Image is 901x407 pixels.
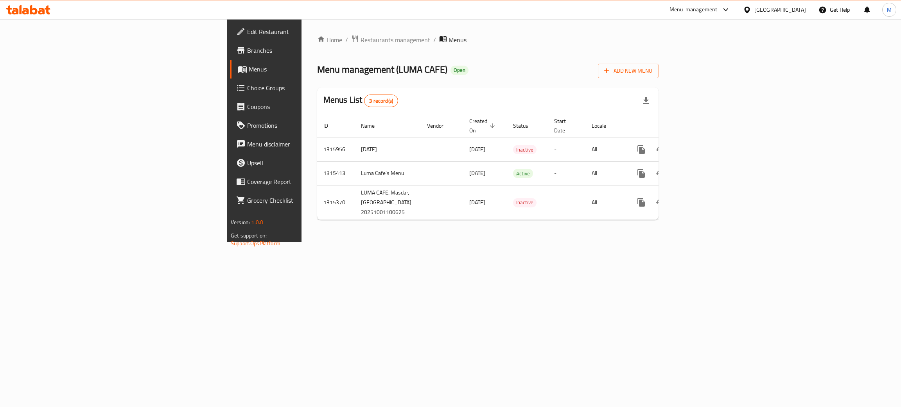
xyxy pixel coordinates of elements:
[231,238,280,248] a: Support.OpsPlatform
[469,144,485,154] span: [DATE]
[669,5,718,14] div: Menu-management
[230,172,377,191] a: Coverage Report
[632,140,651,159] button: more
[247,46,371,55] span: Branches
[585,137,626,161] td: All
[231,230,267,241] span: Get support on:
[230,41,377,60] a: Branches
[317,35,659,45] nav: breadcrumb
[249,64,371,74] span: Menus
[513,145,537,154] span: Inactive
[317,61,447,78] span: Menu management ( LUMA CAFE )
[230,191,377,210] a: Grocery Checklist
[626,114,713,138] th: Actions
[513,121,538,130] span: Status
[598,64,659,78] button: Add New Menu
[230,79,377,97] a: Choice Groups
[323,94,398,107] h2: Menus List
[323,121,338,130] span: ID
[247,27,371,36] span: Edit Restaurant
[585,161,626,185] td: All
[247,196,371,205] span: Grocery Checklist
[632,164,651,183] button: more
[651,140,669,159] button: Change Status
[230,116,377,135] a: Promotions
[251,217,263,227] span: 1.0.0
[449,35,467,45] span: Menus
[247,139,371,149] span: Menu disclaimer
[651,193,669,212] button: Change Status
[513,198,537,207] div: Inactive
[247,83,371,93] span: Choice Groups
[247,158,371,168] span: Upsell
[548,185,585,220] td: -
[469,168,485,178] span: [DATE]
[433,35,436,45] li: /
[230,154,377,172] a: Upsell
[361,35,430,45] span: Restaurants management
[230,135,377,154] a: Menu disclaimer
[604,66,652,76] span: Add New Menu
[632,193,651,212] button: more
[230,22,377,41] a: Edit Restaurant
[592,121,616,130] span: Locale
[355,185,421,220] td: LUMA CAFE, Masdar,[GEOGRAPHIC_DATA] 20251001100625
[230,60,377,79] a: Menus
[637,91,655,110] div: Export file
[469,116,497,135] span: Created On
[231,217,250,227] span: Version:
[427,121,454,130] span: Vendor
[554,116,576,135] span: Start Date
[230,97,377,116] a: Coupons
[513,198,537,207] span: Inactive
[450,66,468,75] div: Open
[548,137,585,161] td: -
[355,137,421,161] td: [DATE]
[469,197,485,207] span: [DATE]
[548,161,585,185] td: -
[247,102,371,111] span: Coupons
[450,67,468,73] span: Open
[513,169,533,178] span: Active
[754,5,806,14] div: [GEOGRAPHIC_DATA]
[364,97,398,105] span: 3 record(s)
[361,121,385,130] span: Name
[585,185,626,220] td: All
[247,121,371,130] span: Promotions
[887,5,892,14] span: M
[247,177,371,186] span: Coverage Report
[355,161,421,185] td: Luma Cafe's Menu
[351,35,430,45] a: Restaurants management
[317,114,713,220] table: enhanced table
[651,164,669,183] button: Change Status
